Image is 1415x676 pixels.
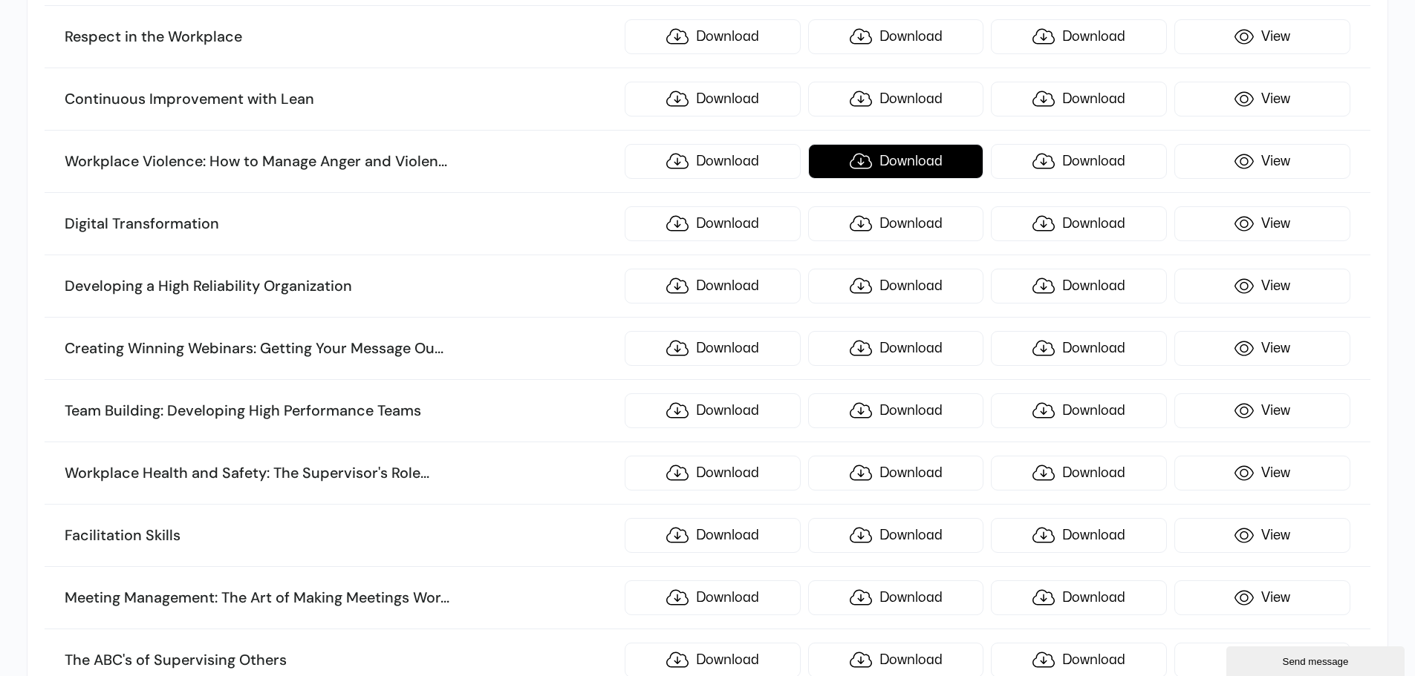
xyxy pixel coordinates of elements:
a: View [1174,206,1350,241]
h3: Facilitation Skills [65,526,617,545]
h3: Continuous Improvement with Lean [65,90,617,109]
h3: The ABC's of Supervising Others [65,651,617,670]
a: Download [808,393,984,428]
a: Download [808,269,984,303]
a: Download [991,393,1167,428]
a: Download [625,456,801,490]
a: Download [625,518,801,553]
a: Download [808,518,984,553]
a: Download [808,456,984,490]
h3: Meeting Management: The Art of Making Meetings Wor [65,588,617,608]
a: Download [991,456,1167,490]
a: Download [808,144,984,179]
a: View [1174,19,1350,54]
h3: Workplace Violence: How to Manage Anger and Violen [65,152,617,171]
h3: Developing a High Reliability Organization [65,277,617,296]
a: View [1174,518,1350,553]
a: View [1174,331,1350,366]
a: Download [625,331,801,366]
a: Download [625,19,801,54]
a: View [1174,269,1350,303]
a: Download [991,144,1167,179]
a: Download [625,144,801,179]
a: Download [991,82,1167,117]
a: Download [625,269,801,303]
iframe: chat widget [1226,643,1408,676]
a: View [1174,82,1350,117]
h3: Team Building: Developing High Performance Teams [65,401,617,421]
span: ... [435,338,443,358]
a: Download [991,331,1167,366]
a: Download [991,580,1167,615]
span: ... [440,588,449,607]
a: View [1174,144,1350,179]
a: Download [625,393,801,428]
span: ... [420,463,429,482]
a: Download [808,580,984,615]
a: Download [625,82,801,117]
span: ... [438,151,447,171]
a: Download [625,206,801,241]
h3: Digital Transformation [65,214,617,234]
a: Download [808,82,984,117]
a: Download [991,19,1167,54]
a: Download [808,206,984,241]
a: View [1174,580,1350,615]
h3: Workplace Health and Safety: The Supervisor's Role [65,464,617,483]
a: Download [991,269,1167,303]
h3: Creating Winning Webinars: Getting Your Message Ou [65,339,617,358]
h3: Respect in the Workplace [65,27,617,47]
a: View [1174,393,1350,428]
a: View [1174,456,1350,490]
a: Download [991,206,1167,241]
a: Download [808,19,984,54]
a: Download [625,580,801,615]
a: Download [991,518,1167,553]
a: Download [808,331,984,366]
